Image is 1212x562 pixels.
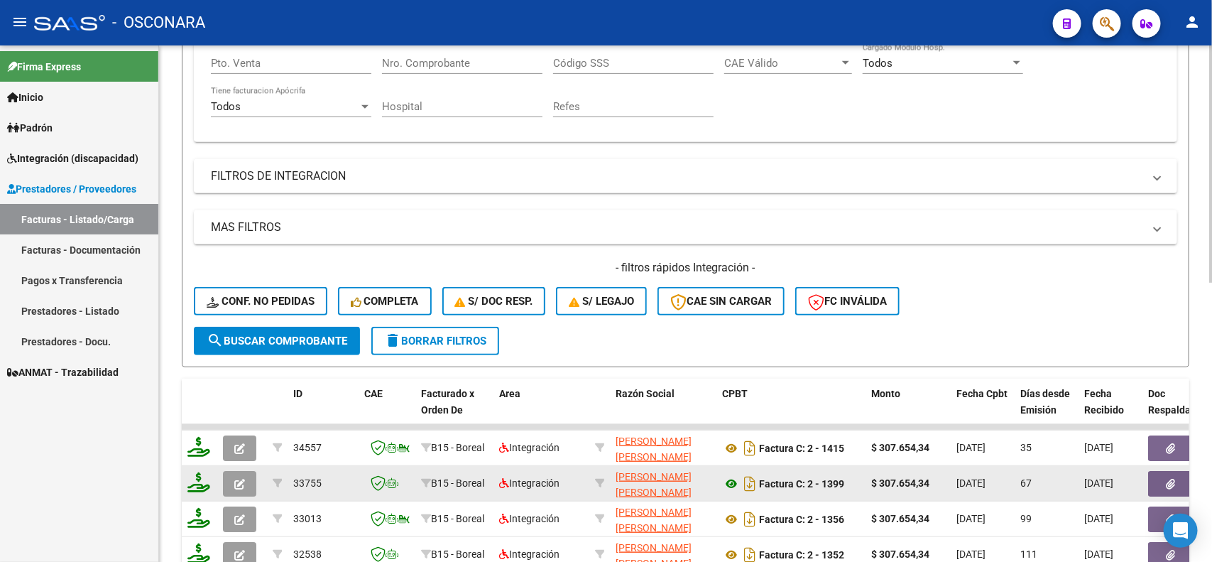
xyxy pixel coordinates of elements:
[431,513,484,524] span: B15 - Boreal
[371,327,499,355] button: Borrar Filtros
[455,295,533,308] span: S/ Doc Resp.
[499,513,559,524] span: Integración
[956,477,986,489] span: [DATE]
[7,59,81,75] span: Firma Express
[610,379,716,441] datatable-header-cell: Razón Social
[207,295,315,308] span: Conf. no pedidas
[7,181,136,197] span: Prestadores / Proveedores
[493,379,589,441] datatable-header-cell: Area
[7,364,119,380] span: ANMAT - Trazabilidad
[7,120,53,136] span: Padrón
[499,477,559,489] span: Integración
[1084,549,1113,560] span: [DATE]
[795,287,900,315] button: FC Inválida
[431,477,484,489] span: B15 - Boreal
[194,210,1177,244] mat-expansion-panel-header: MAS FILTROS
[741,437,759,460] i: Descargar documento
[871,477,929,489] strong: $ 307.654,34
[616,507,692,534] span: [PERSON_NAME] [PERSON_NAME]
[871,549,929,560] strong: $ 307.654,34
[211,168,1143,184] mat-panel-title: FILTROS DE INTEGRACION
[194,260,1177,276] h4: - filtros rápidos Integración -
[293,549,322,560] span: 32538
[293,513,322,524] span: 33013
[871,388,900,399] span: Monto
[866,379,951,441] datatable-header-cell: Monto
[1148,388,1212,416] span: Doc Respaldatoria
[351,295,419,308] span: Completa
[616,433,711,463] div: 27227754619
[431,549,484,560] span: B15 - Boreal
[364,388,383,399] span: CAE
[415,379,493,441] datatable-header-cell: Facturado x Orden De
[431,442,484,453] span: B15 - Boreal
[741,508,759,531] i: Descargar documento
[670,295,772,308] span: CAE SIN CARGAR
[288,379,359,441] datatable-header-cell: ID
[293,442,322,453] span: 34557
[1020,442,1032,453] span: 35
[616,504,711,534] div: 27227754619
[499,388,520,399] span: Area
[657,287,785,315] button: CAE SIN CARGAR
[956,388,1008,399] span: Fecha Cpbt
[207,332,224,349] mat-icon: search
[7,151,138,166] span: Integración (discapacidad)
[442,287,546,315] button: S/ Doc Resp.
[194,287,327,315] button: Conf. no pedidas
[616,388,675,399] span: Razón Social
[194,159,1177,193] mat-expansion-panel-header: FILTROS DE INTEGRACION
[1020,549,1037,560] span: 111
[1084,388,1124,416] span: Fecha Recibido
[1084,513,1113,524] span: [DATE]
[759,478,844,490] strong: Factura C: 2 - 1399
[716,379,866,441] datatable-header-cell: CPBT
[741,472,759,495] i: Descargar documento
[1084,442,1113,453] span: [DATE]
[616,471,692,499] span: [PERSON_NAME] [PERSON_NAME]
[1020,477,1032,489] span: 67
[499,549,559,560] span: Integración
[11,13,28,31] mat-icon: menu
[956,549,986,560] span: [DATE]
[1084,477,1113,489] span: [DATE]
[722,388,748,399] span: CPBT
[951,379,1015,441] datatable-header-cell: Fecha Cpbt
[1164,514,1198,548] div: Open Intercom Messenger
[1079,379,1142,441] datatable-header-cell: Fecha Recibido
[499,442,559,453] span: Integración
[956,442,986,453] span: [DATE]
[1015,379,1079,441] datatable-header-cell: Días desde Emisión
[207,335,347,347] span: Buscar Comprobante
[724,57,839,70] span: CAE Válido
[569,295,634,308] span: S/ legajo
[384,335,486,347] span: Borrar Filtros
[211,100,241,113] span: Todos
[112,7,205,38] span: - OSCONARA
[7,90,43,105] span: Inicio
[759,443,844,454] strong: Factura C: 2 - 1415
[759,514,844,525] strong: Factura C: 2 - 1356
[1184,13,1201,31] mat-icon: person
[211,220,1143,235] mat-panel-title: MAS FILTROS
[616,436,692,463] span: [PERSON_NAME] [PERSON_NAME]
[384,332,401,349] mat-icon: delete
[421,388,474,416] span: Facturado x Orden De
[1020,513,1032,524] span: 99
[616,469,711,499] div: 27227754619
[338,287,432,315] button: Completa
[293,477,322,489] span: 33755
[1020,388,1070,416] span: Días desde Emisión
[956,513,986,524] span: [DATE]
[808,295,887,308] span: FC Inválida
[863,57,892,70] span: Todos
[194,327,360,355] button: Buscar Comprobante
[871,442,929,453] strong: $ 307.654,34
[359,379,415,441] datatable-header-cell: CAE
[556,287,647,315] button: S/ legajo
[871,513,929,524] strong: $ 307.654,34
[759,549,844,561] strong: Factura C: 2 - 1352
[293,388,302,399] span: ID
